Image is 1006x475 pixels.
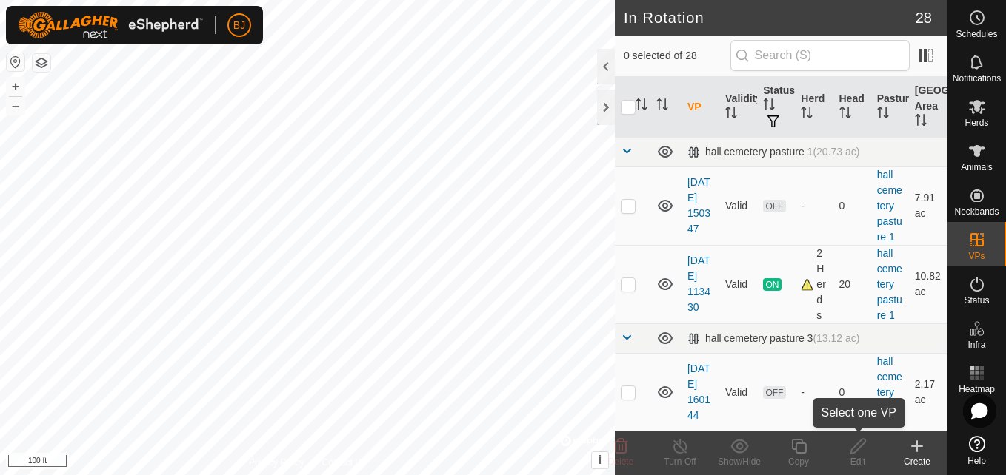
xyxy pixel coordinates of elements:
a: hall cemetery pasture 3 [877,355,902,429]
span: VPs [968,252,985,260]
a: hall cemetery pasture 1 [877,169,902,243]
span: BJ [233,18,245,33]
p-sorticon: Activate to sort [656,101,668,112]
span: Schedules [956,30,997,38]
td: 7.91 ac [909,166,947,245]
span: OFF [763,200,785,212]
p-sorticon: Activate to sort [877,109,889,121]
th: Status [757,77,795,138]
button: Reset Map [7,53,24,71]
span: 0 selected of 28 [624,48,730,64]
p-sorticon: Activate to sort [636,101,647,112]
td: 20 [833,245,871,323]
td: 0 [833,353,871,431]
div: Turn Off [650,455,710,468]
td: 0 [833,166,871,245]
p-sorticon: Activate to sort [763,101,775,112]
a: Privacy Policy [249,456,304,469]
span: Heatmap [959,385,995,394]
p-sorticon: Activate to sort [725,109,737,121]
h2: In Rotation [624,9,916,27]
div: - [801,198,827,214]
th: [GEOGRAPHIC_DATA] Area [909,77,947,138]
span: Neckbands [954,207,999,216]
span: Herds [965,118,988,127]
span: (20.73 ac) [813,146,859,158]
button: Map Layers [33,54,50,72]
span: Status [964,296,989,305]
span: Notifications [953,74,1001,83]
div: Create [887,455,947,468]
a: [DATE] 160144 [687,363,710,421]
div: - [801,385,827,400]
td: Valid [719,166,757,245]
button: i [592,452,608,468]
span: ON [763,278,781,291]
span: i [599,454,602,466]
span: Animals [961,163,993,172]
td: Valid [719,353,757,431]
span: 28 [916,7,932,29]
button: + [7,78,24,95]
input: Search (S) [730,40,910,71]
div: hall cemetery pasture 3 [687,332,860,345]
th: VP [682,77,719,138]
button: – [7,97,24,115]
td: 10.82 ac [909,245,947,323]
td: Valid [719,245,757,323]
a: [DATE] 113430 [687,255,710,313]
span: OFF [763,386,785,399]
img: Gallagher Logo [18,12,203,38]
span: Delete [608,457,634,467]
a: Help [947,430,1006,471]
a: [DATE] 150347 [687,176,710,235]
span: (13.12 ac) [813,332,859,344]
div: Copy [769,455,828,468]
a: hall cemetery pasture 1 [877,247,902,321]
div: 2 Herds [801,246,827,323]
div: Edit [828,455,887,468]
p-sorticon: Activate to sort [915,116,927,128]
td: 2.17 ac [909,353,947,431]
span: Help [967,457,986,465]
th: Validity [719,77,757,138]
th: Head [833,77,871,138]
th: Herd [795,77,833,138]
th: Pasture [871,77,909,138]
span: Infra [967,340,985,349]
div: hall cemetery pasture 1 [687,146,860,158]
p-sorticon: Activate to sort [801,109,813,121]
p-sorticon: Activate to sort [839,109,851,121]
a: Contact Us [322,456,366,469]
div: Show/Hide [710,455,769,468]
